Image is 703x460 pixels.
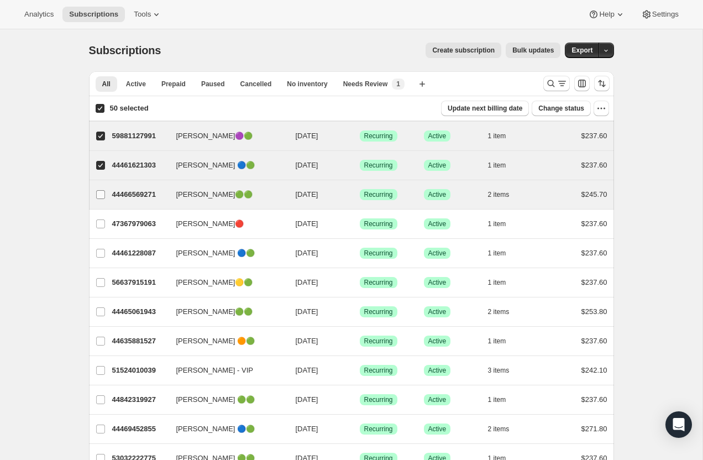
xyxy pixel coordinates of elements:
button: 2 items [488,187,522,202]
span: Help [599,10,614,19]
span: Settings [652,10,679,19]
p: 56637915191 [112,277,167,288]
span: [PERSON_NAME]🟢🟢 [176,306,253,317]
span: Cancelled [240,80,272,88]
span: Active [428,249,447,258]
span: 2 items [488,425,510,433]
button: Analytics [18,7,60,22]
span: Active [428,307,447,316]
button: 1 item [488,392,518,407]
span: $237.60 [581,161,607,169]
span: Paused [201,80,225,88]
button: Change status [532,101,591,116]
button: Sort the results [594,76,610,91]
span: $245.70 [581,190,607,198]
div: 44466569271[PERSON_NAME]🟢🟢[DATE]SuccessRecurringSuccessActive2 items$245.70 [112,187,607,202]
div: 44469452855[PERSON_NAME] 🔵🟢[DATE]SuccessRecurringSuccessActive2 items$271.80 [112,421,607,437]
button: Update next billing date [441,101,529,116]
p: 59881127991 [112,130,167,142]
span: Recurring [364,219,393,228]
span: Recurring [364,190,393,199]
div: 59881127991[PERSON_NAME]🟣🟢[DATE]SuccessRecurringSuccessActive1 item$237.60 [112,128,607,144]
p: 50 selected [109,103,148,114]
button: 3 items [488,363,522,378]
button: [PERSON_NAME] 🔵🟢 [170,420,280,438]
p: 44469452855 [112,424,167,435]
button: 1 item [488,275,518,290]
button: [PERSON_NAME]🟢🟢 [170,186,280,203]
div: 47367979063[PERSON_NAME]🔴[DATE]SuccessRecurringSuccessActive1 item$237.60 [112,216,607,232]
button: 2 items [488,304,522,320]
button: 2 items [488,421,522,437]
span: Active [428,190,447,199]
button: Settings [634,7,685,22]
button: [PERSON_NAME] - VIP [170,362,280,379]
button: [PERSON_NAME] 🟢🟢 [170,391,280,409]
span: Active [428,395,447,404]
p: 44635881527 [112,336,167,347]
p: 44461621303 [112,160,167,171]
span: Active [428,219,447,228]
span: [DATE] [296,249,318,257]
p: 44466569271 [112,189,167,200]
button: 1 item [488,333,518,349]
button: 1 item [488,158,518,173]
span: [DATE] [296,161,318,169]
span: Active [428,161,447,170]
span: Prepaid [161,80,186,88]
span: 1 item [488,395,506,404]
p: 51524010039 [112,365,167,376]
button: [PERSON_NAME]🔴 [170,215,280,233]
button: [PERSON_NAME] 🟠🟢 [170,332,280,350]
span: $237.60 [581,278,607,286]
span: [PERSON_NAME]🔴 [176,218,244,229]
span: [DATE] [296,337,318,345]
p: 44461228087 [112,248,167,259]
span: $242.10 [581,366,607,374]
span: [PERSON_NAME] 🟢🟢 [176,394,255,405]
span: Active [428,278,447,287]
span: [DATE] [296,132,318,140]
button: 1 item [488,245,518,261]
p: 44842319927 [112,394,167,405]
span: 1 item [488,249,506,258]
span: Recurring [364,366,393,375]
span: [DATE] [296,219,318,228]
span: [DATE] [296,190,318,198]
span: $237.60 [581,249,607,257]
span: $253.80 [581,307,607,316]
div: Open Intercom Messenger [665,411,692,438]
div: 44461228087[PERSON_NAME] 🔵🟢[DATE]SuccessRecurringSuccessActive1 item$237.60 [112,245,607,261]
span: [DATE] [296,307,318,316]
div: 44635881527[PERSON_NAME] 🟠🟢[DATE]SuccessRecurringSuccessActive1 item$237.60 [112,333,607,349]
button: Customize table column order and visibility [574,76,590,91]
button: 1 item [488,128,518,144]
button: Create subscription [426,43,501,58]
span: 2 items [488,307,510,316]
div: 44465061943[PERSON_NAME]🟢🟢[DATE]SuccessRecurringSuccessActive2 items$253.80 [112,304,607,320]
span: 1 item [488,132,506,140]
span: Recurring [364,307,393,316]
button: [PERSON_NAME] 🔵🟢 [170,244,280,262]
button: [PERSON_NAME]🟣🟢 [170,127,280,145]
span: 1 item [488,278,506,287]
button: [PERSON_NAME]🟡🟢 [170,274,280,291]
span: [PERSON_NAME]🟣🟢 [176,130,253,142]
button: Export [565,43,599,58]
span: 1 item [488,219,506,228]
span: Export [571,46,592,55]
span: No inventory [287,80,327,88]
span: [PERSON_NAME]🟢🟢 [176,189,253,200]
div: 44461621303[PERSON_NAME] 🔵🟢[DATE]SuccessRecurringSuccessActive1 item$237.60 [112,158,607,173]
div: 44842319927[PERSON_NAME] 🟢🟢[DATE]SuccessRecurringSuccessActive1 item$237.60 [112,392,607,407]
span: Recurring [364,337,393,346]
span: Active [126,80,146,88]
span: [PERSON_NAME] 🔵🟢 [176,424,255,435]
span: Needs Review [343,80,388,88]
span: Recurring [364,278,393,287]
span: Subscriptions [69,10,118,19]
span: [PERSON_NAME] 🔵🟢 [176,248,255,259]
span: 1 [396,80,400,88]
span: [DATE] [296,395,318,404]
span: $237.60 [581,337,607,345]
